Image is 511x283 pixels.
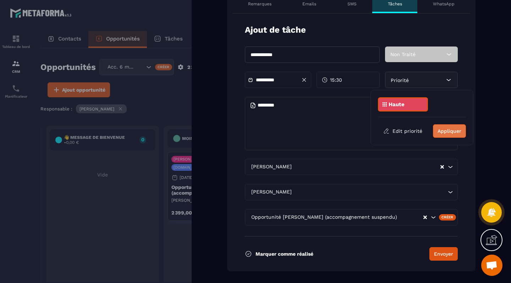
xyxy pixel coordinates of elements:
div: Ouvrir le chat [481,255,502,276]
input: Search for option [399,213,423,221]
button: Envoyer [429,247,458,261]
span: Opportunité [PERSON_NAME] (accompagnement suspendu) [249,213,399,221]
span: Priorité [391,77,409,83]
span: [PERSON_NAME] [249,188,293,196]
button: Edit priorité [378,125,428,137]
input: Search for option [293,163,440,171]
input: Search for option [293,188,446,196]
span: 15:30 [330,76,342,83]
button: Appliquer [433,124,466,138]
div: Search for option [245,209,458,225]
div: Search for option [245,159,458,175]
button: Clear Selected [423,215,427,220]
p: Marquer comme réalisé [255,251,313,257]
span: [PERSON_NAME] [249,163,293,171]
span: Non Traité [390,51,416,57]
button: Clear Selected [440,164,444,170]
p: Haute [389,102,405,107]
div: Search for option [245,184,458,200]
div: Créer [439,214,456,221]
